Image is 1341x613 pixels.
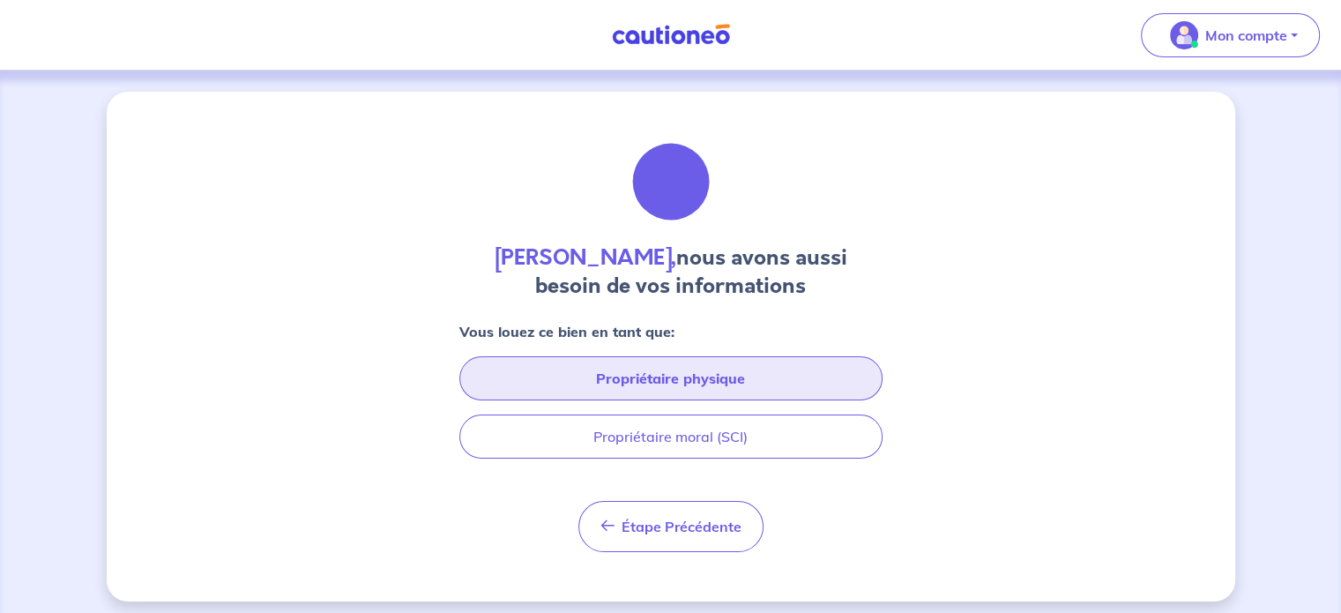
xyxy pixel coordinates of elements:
[459,356,883,400] button: Propriétaire physique
[1205,25,1287,46] p: Mon compte
[1141,13,1320,57] button: illu_account_valid_menu.svgMon compte
[623,134,719,229] img: illu_document_signature.svg
[495,243,676,273] strong: [PERSON_NAME],
[459,323,674,340] strong: Vous louez ce bien en tant que:
[1170,21,1198,49] img: illu_account_valid_menu.svg
[459,243,883,300] h4: nous avons aussi besoin de vos informations
[622,518,741,535] span: Étape Précédente
[578,501,764,552] button: Étape Précédente
[459,415,883,459] button: Propriétaire moral (SCI)
[605,24,737,46] img: Cautioneo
